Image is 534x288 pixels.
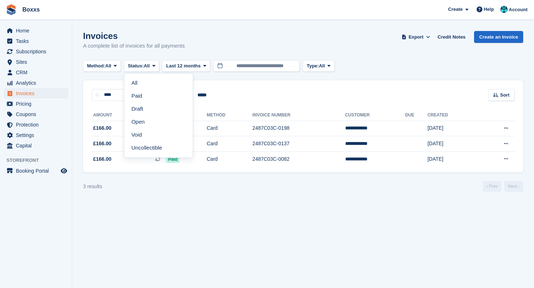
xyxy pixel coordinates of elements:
[105,62,112,70] span: All
[4,141,68,151] a: menu
[166,62,200,70] span: Last 12 months
[16,26,59,36] span: Home
[6,157,72,164] span: Storefront
[83,42,185,50] p: A complete list of invoices for all payments
[16,36,59,46] span: Tasks
[127,102,190,115] a: Draft
[87,62,105,70] span: Method:
[504,181,523,192] a: Next
[16,46,59,57] span: Subscriptions
[4,78,68,88] a: menu
[4,67,68,77] a: menu
[92,110,166,121] th: Amount
[427,151,478,167] td: [DATE]
[4,109,68,119] a: menu
[127,76,190,89] a: All
[60,167,68,175] a: Preview store
[474,31,523,43] a: Create an Invoice
[19,4,43,15] a: Boxxs
[207,110,253,121] th: Method
[4,57,68,67] a: menu
[307,62,319,70] span: Type:
[4,88,68,98] a: menu
[303,60,334,72] button: Type: All
[4,36,68,46] a: menu
[4,99,68,109] a: menu
[83,183,102,190] div: 3 results
[83,60,121,72] button: Method: All
[6,4,17,15] img: stora-icon-8386f47178a22dfd0bd8f6a31ec36ba5ce8667c1dd55bd0f319d3a0aa187defe.svg
[427,110,478,121] th: Created
[16,88,59,98] span: Invoices
[83,31,185,41] h1: Invoices
[16,166,59,176] span: Booking Portal
[16,99,59,109] span: Pricing
[124,60,159,72] button: Status: All
[16,130,59,140] span: Settings
[207,151,253,167] td: Card
[427,136,478,152] td: [DATE]
[4,120,68,130] a: menu
[144,62,150,70] span: All
[127,115,190,128] a: Open
[427,121,478,136] td: [DATE]
[207,121,253,136] td: Card
[483,181,502,192] a: Previous
[484,6,494,13] span: Help
[400,31,432,43] button: Export
[162,60,210,72] button: Last 12 months
[252,110,345,121] th: Invoice Number
[252,136,345,152] td: 2487C03C-0137
[16,109,59,119] span: Coupons
[16,120,59,130] span: Protection
[166,156,179,163] span: Paid
[16,67,59,77] span: CRM
[127,128,190,141] a: Void
[509,6,528,13] span: Account
[93,140,112,147] span: £166.00
[500,92,509,99] span: Sort
[252,151,345,167] td: 2487C03C-0082
[252,121,345,136] td: 2487C03C-0198
[319,62,325,70] span: All
[405,110,427,121] th: Due
[207,136,253,152] td: Card
[93,124,112,132] span: £166.00
[481,181,525,192] nav: Page
[16,78,59,88] span: Analytics
[93,155,112,163] span: £166.00
[127,141,190,154] a: Uncollectible
[127,89,190,102] a: Paid
[448,6,463,13] span: Create
[4,26,68,36] a: menu
[345,110,405,121] th: Customer
[16,141,59,151] span: Capital
[128,62,144,70] span: Status:
[4,166,68,176] a: menu
[500,6,508,13] img: Graham Buchan
[4,130,68,140] a: menu
[435,31,468,43] a: Credit Notes
[409,34,424,41] span: Export
[4,46,68,57] a: menu
[16,57,59,67] span: Sites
